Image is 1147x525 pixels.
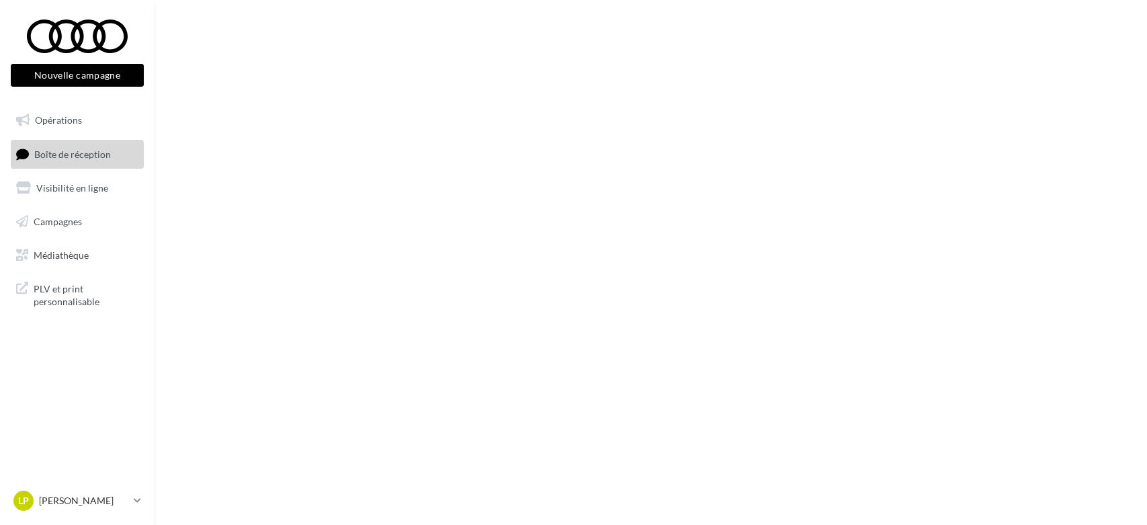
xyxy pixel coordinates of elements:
[35,114,82,126] span: Opérations
[34,148,111,159] span: Boîte de réception
[11,64,144,87] button: Nouvelle campagne
[8,140,146,169] a: Boîte de réception
[8,106,146,134] a: Opérations
[39,494,128,508] p: [PERSON_NAME]
[8,274,146,314] a: PLV et print personnalisable
[8,208,146,236] a: Campagnes
[36,182,108,194] span: Visibilité en ligne
[34,216,82,227] span: Campagnes
[11,488,144,514] a: LP [PERSON_NAME]
[8,174,146,202] a: Visibilité en ligne
[18,494,29,508] span: LP
[34,249,89,260] span: Médiathèque
[8,241,146,270] a: Médiathèque
[34,280,138,309] span: PLV et print personnalisable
